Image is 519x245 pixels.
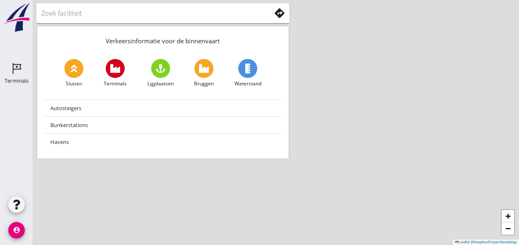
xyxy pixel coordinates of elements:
[64,59,83,87] a: Sluizen
[502,210,514,222] a: Zoom in
[2,2,31,33] img: logo-small.a267ee39.svg
[8,222,25,238] i: account_circle
[147,80,174,87] span: Ligplaatsen
[475,240,488,244] a: Mapbox
[104,80,127,87] span: Terminals
[5,78,28,83] div: Terminals
[147,59,174,87] a: Ligplaatsen
[505,223,511,233] span: −
[194,80,214,87] span: Bruggen
[50,137,275,147] div: Havens
[502,222,514,235] a: Zoom out
[235,80,261,87] span: Waterstand
[37,26,289,52] div: Verkeersinformatie voor de binnenvaart
[453,240,519,245] div: © ©
[235,59,261,87] a: Waterstand
[455,240,470,244] a: Leaflet
[66,80,82,87] span: Sluizen
[491,240,517,244] a: OpenStreetMap
[505,211,511,221] span: +
[50,120,275,130] div: Bunkerstations
[194,59,214,87] a: Bruggen
[104,59,127,87] a: Terminals
[41,7,259,20] input: Zoek faciliteit
[50,103,275,113] div: Autosteigers
[471,240,472,244] span: |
